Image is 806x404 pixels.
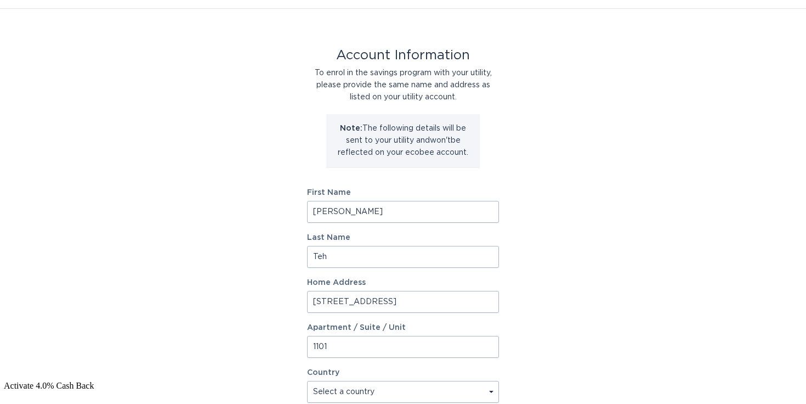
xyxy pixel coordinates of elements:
label: Apartment / Suite / Unit [307,324,499,332]
label: Last Name [307,234,499,242]
strong: Note: [340,125,362,132]
div: To enrol in the savings program with your utility, please provide the same name and address as li... [307,67,499,103]
label: First Name [307,189,499,197]
div: Account Information [307,49,499,61]
p: The following details will be sent to your utility and won't be reflected on your ecobee account. [334,122,472,159]
label: Country [307,369,339,377]
label: Home Address [307,279,499,287]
